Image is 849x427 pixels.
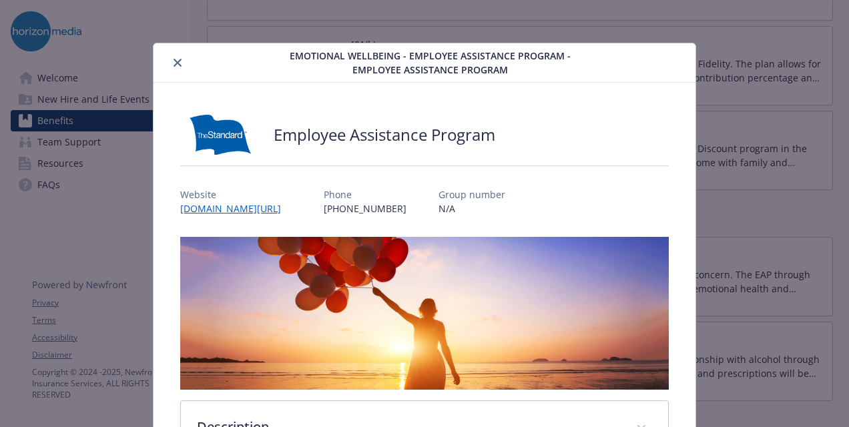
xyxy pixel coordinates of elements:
[439,187,505,201] p: Group number
[439,201,505,216] p: N/A
[180,187,292,201] p: Website
[180,115,260,155] img: Standard Insurance Company
[274,123,495,146] h2: Employee Assistance Program
[270,49,589,77] span: Emotional Wellbeing - Employee Assistance Program - Employee Assistance Program
[324,201,406,216] p: [PHONE_NUMBER]
[180,202,292,215] a: [DOMAIN_NAME][URL]
[170,55,186,71] button: close
[324,187,406,201] p: Phone
[180,237,669,390] img: banner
